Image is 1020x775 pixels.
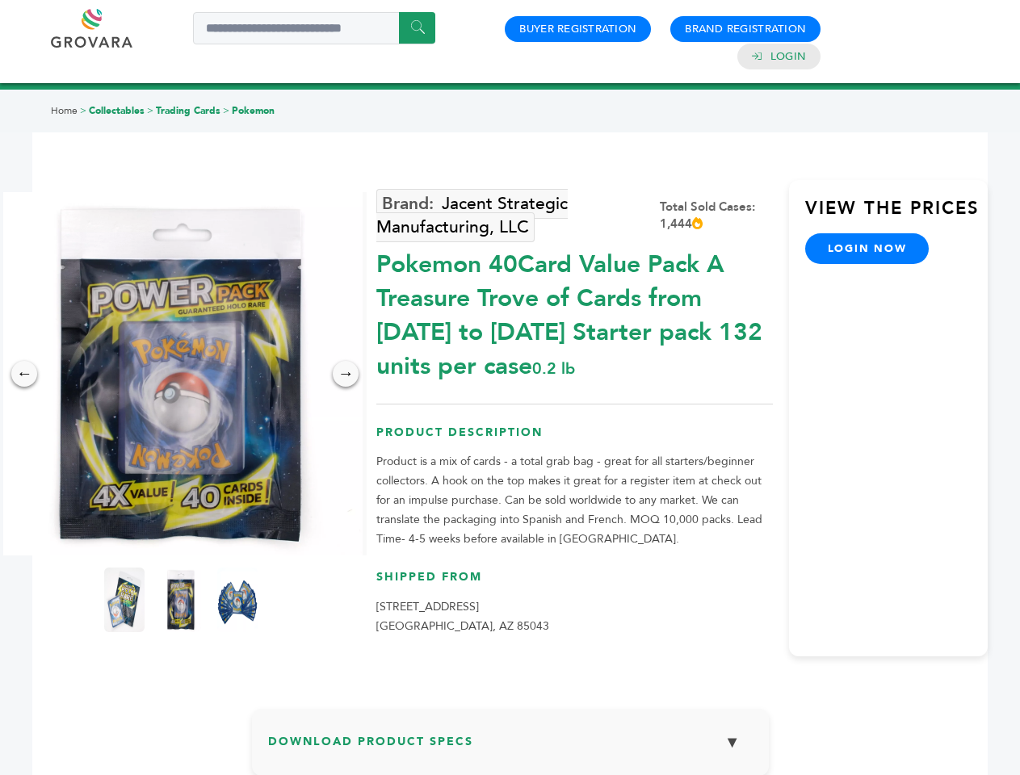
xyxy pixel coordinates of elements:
h3: View the Prices [805,196,988,233]
span: > [80,104,86,117]
p: Product is a mix of cards - a total grab bag - great for all starters/beginner collectors. A hook... [376,452,773,549]
span: > [223,104,229,117]
img: Pokemon 40-Card Value Pack – A Treasure Trove of Cards from 1996 to 2024 - Starter pack! 132 unit... [104,568,145,632]
a: Pokemon [232,104,275,117]
div: ← [11,361,37,387]
h3: Shipped From [376,569,773,597]
h3: Product Description [376,425,773,453]
p: [STREET_ADDRESS] [GEOGRAPHIC_DATA], AZ 85043 [376,597,773,636]
img: Pokemon 40-Card Value Pack – A Treasure Trove of Cards from 1996 to 2024 - Starter pack! 132 unit... [217,568,258,632]
div: Total Sold Cases: 1,444 [660,199,773,232]
a: Trading Cards [156,104,220,117]
a: Home [51,104,78,117]
span: 0.2 lb [532,358,575,379]
span: > [147,104,153,117]
a: Buyer Registration [519,22,636,36]
img: Pokemon 40-Card Value Pack – A Treasure Trove of Cards from 1996 to 2024 - Starter pack! 132 unit... [161,568,201,632]
div: Pokemon 40Card Value Pack A Treasure Trove of Cards from [DATE] to [DATE] Starter pack 132 units ... [376,240,773,383]
h3: Download Product Specs [268,725,753,772]
a: Brand Registration [685,22,806,36]
a: login now [805,233,930,264]
a: Collectables [89,104,145,117]
a: Login [770,49,806,64]
a: Jacent Strategic Manufacturing, LLC [376,189,568,242]
input: Search a product or brand... [193,12,435,44]
button: ▼ [712,725,753,760]
div: → [333,361,359,387]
